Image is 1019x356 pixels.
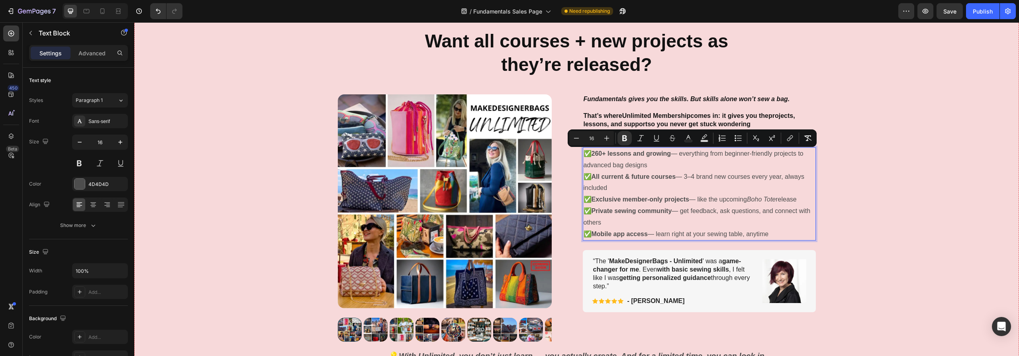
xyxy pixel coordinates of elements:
[72,93,128,108] button: Paragraph 1
[485,252,576,259] strong: getting personalized guidance
[251,327,635,355] p: 💡
[449,90,661,105] strong: projects, lessons, and support
[88,118,126,125] div: Sans-serif
[29,313,68,324] div: Background
[457,174,555,180] strong: Exclusive member-only projects
[39,49,62,57] p: Settings
[475,235,568,242] strong: MakeDesignerBags - Unlimited
[29,137,50,147] div: Size
[52,6,56,16] p: 7
[29,218,128,233] button: Show more
[569,8,610,15] span: Need republishing
[8,85,19,91] div: 450
[966,3,999,19] button: Publish
[973,7,993,16] div: Publish
[488,90,557,97] strong: Unlimited Membership
[523,244,595,250] strong: with basic sewing skills
[29,97,43,104] div: Styles
[473,7,542,16] span: Fundamentals Sales Page
[29,247,50,258] div: Size
[628,237,672,281] img: gempages_543669372900606971-89d5e730-27a5-4571-a56d-a15a616e15d4.webp
[449,90,681,106] p: That’s where comes in: it gives you the so you never get stuck wondering
[29,267,42,274] div: Width
[210,174,219,184] button: Carousel Back Arrow
[613,174,641,180] i: Boho Tote
[73,264,127,278] input: Auto
[6,146,19,152] div: Beta
[265,329,630,352] i: With Unlimited, you don’t just learn — you actually create. And for a limited time, you can lock ...
[60,221,97,229] div: Show more
[402,174,411,184] button: Carousel Next Arrow
[88,181,126,188] div: 4D4D4D
[29,77,51,84] div: Text style
[943,8,956,15] span: Save
[88,289,126,296] div: Add...
[39,28,106,38] p: Text Block
[449,125,682,218] div: Rich Text Editor. Editing area: main
[88,334,126,341] div: Add...
[134,22,1019,356] iframe: Design area
[78,49,106,57] p: Advanced
[459,235,621,268] p: “The ' ' was a . Even , I felt like I was through every step.”
[29,333,41,340] div: Color
[449,115,517,121] i: “What do I sew next?”
[470,7,472,16] span: /
[29,288,47,295] div: Padding
[150,3,182,19] div: Undo/Redo
[457,151,542,158] strong: All current & future courses
[937,3,963,19] button: Save
[493,275,551,283] p: - [PERSON_NAME]
[29,117,39,125] div: Font
[29,200,51,210] div: Align
[449,126,681,217] p: ✅ — everything from beginner-friendly projects to advanced bag designs ✅ — 3–4 brand new courses ...
[29,180,41,188] div: Color
[3,3,59,19] button: 7
[568,129,817,147] div: Editor contextual toolbar
[76,97,103,104] span: Paragraph 1
[457,185,538,192] strong: Private sewing community
[449,73,656,80] i: Fundamentals gives you the skills. But skills alone won’t sew a bag.
[457,128,537,135] strong: 260+ lessons and growing
[457,208,513,215] strong: Mobile app access
[992,317,1011,336] div: Open Intercom Messenger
